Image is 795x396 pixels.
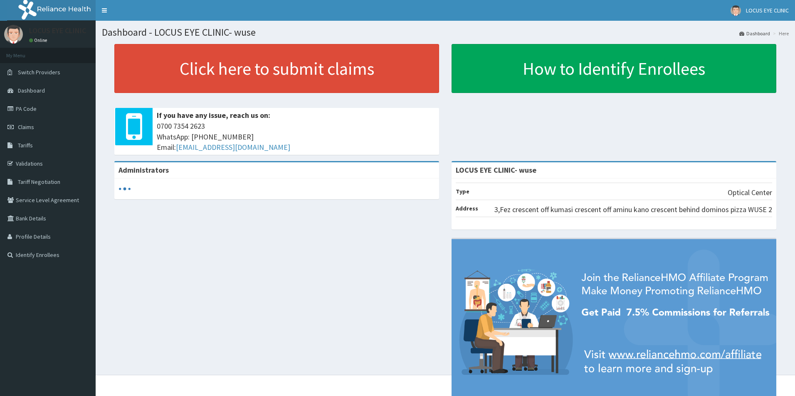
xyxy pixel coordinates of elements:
[456,205,478,212] b: Address
[728,187,772,198] p: Optical Center
[157,110,270,120] b: If you have any issue, reach us on:
[18,68,60,76] span: Switch Providers
[119,183,131,195] svg: audio-loading
[119,165,169,175] b: Administrators
[746,7,789,14] span: LOCUS EYE CLINIC
[102,27,789,38] h1: Dashboard - LOCUS EYE CLINIC- wuse
[157,121,435,153] span: 0700 7354 2623 WhatsApp: [PHONE_NUMBER] Email:
[18,178,60,186] span: Tariff Negotiation
[456,165,536,175] strong: LOCUS EYE CLINIC- wuse
[4,25,23,44] img: User Image
[114,44,439,93] a: Click here to submit claims
[731,5,741,16] img: User Image
[18,123,34,131] span: Claims
[29,37,49,43] a: Online
[176,142,290,152] a: [EMAIL_ADDRESS][DOMAIN_NAME]
[494,204,772,215] p: 3,Fez crescent off kumasi crescent off aminu kano crescent behind dominos pizza WUSE 2
[29,27,86,34] p: LOCUS EYE CLINIC
[456,188,469,195] b: Type
[18,142,33,149] span: Tariffs
[771,30,789,37] li: Here
[18,87,45,94] span: Dashboard
[739,30,770,37] a: Dashboard
[452,44,776,93] a: How to Identify Enrollees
